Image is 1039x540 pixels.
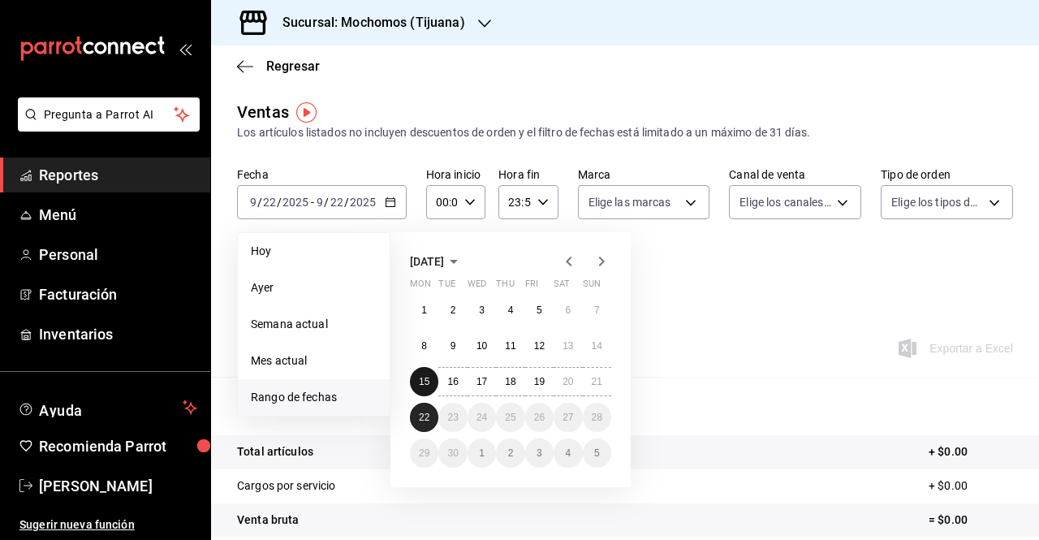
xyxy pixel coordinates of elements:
[476,412,487,423] abbr: September 24, 2025
[438,331,467,361] button: September 9, 2025
[282,196,309,209] input: ----
[476,376,487,387] abbr: September 17, 2025
[447,412,458,423] abbr: September 23, 2025
[237,443,313,460] p: Total artículos
[534,340,545,352] abbr: September 12, 2025
[594,447,600,459] abbr: October 5, 2025
[438,367,467,396] button: September 16, 2025
[468,438,496,468] button: October 1, 2025
[410,252,463,271] button: [DATE]
[438,279,455,296] abbr: Tuesday
[496,331,524,361] button: September 11, 2025
[929,477,1013,495] p: + $0.00
[592,340,602,352] abbr: September 14, 2025
[18,97,200,132] button: Pregunta a Parrot AI
[419,447,429,459] abbr: September 29, 2025
[447,376,458,387] abbr: September 16, 2025
[419,412,429,423] abbr: September 22, 2025
[565,305,571,316] abbr: September 6, 2025
[447,447,458,459] abbr: September 30, 2025
[419,376,429,387] abbr: September 15, 2025
[421,305,427,316] abbr: September 1, 2025
[39,283,197,305] span: Facturación
[426,169,485,180] label: Hora inicio
[583,403,611,432] button: September 28, 2025
[479,447,485,459] abbr: October 1, 2025
[410,255,444,268] span: [DATE]
[588,194,671,210] span: Elige las marcas
[266,58,320,74] span: Regresar
[344,196,349,209] span: /
[554,296,582,325] button: September 6, 2025
[583,438,611,468] button: October 5, 2025
[237,124,1013,141] div: Los artículos listados no incluyen descuentos de orden y el filtro de fechas está limitado a un m...
[324,196,329,209] span: /
[349,196,377,209] input: ----
[583,331,611,361] button: September 14, 2025
[498,169,558,180] label: Hora fin
[594,305,600,316] abbr: September 7, 2025
[583,367,611,396] button: September 21, 2025
[468,403,496,432] button: September 24, 2025
[296,102,317,123] img: Tooltip marker
[496,367,524,396] button: September 18, 2025
[525,331,554,361] button: September 12, 2025
[237,512,299,529] p: Venta bruta
[237,100,289,124] div: Ventas
[39,435,197,457] span: Recomienda Parrot
[563,412,573,423] abbr: September 27, 2025
[565,447,571,459] abbr: October 4, 2025
[438,296,467,325] button: September 2, 2025
[476,340,487,352] abbr: September 10, 2025
[249,196,257,209] input: --
[251,352,377,369] span: Mes actual
[554,279,570,296] abbr: Saturday
[330,196,344,209] input: --
[583,279,601,296] abbr: Sunday
[421,340,427,352] abbr: September 8, 2025
[537,447,542,459] abbr: October 3, 2025
[451,305,456,316] abbr: September 2, 2025
[525,296,554,325] button: September 5, 2025
[44,106,175,123] span: Pregunta a Parrot AI
[410,279,431,296] abbr: Monday
[563,376,573,387] abbr: September 20, 2025
[39,475,197,497] span: [PERSON_NAME]
[525,403,554,432] button: September 26, 2025
[269,13,465,32] h3: Sucursal: Mochomos (Tijuana)
[262,196,277,209] input: --
[592,376,602,387] abbr: September 21, 2025
[554,438,582,468] button: October 4, 2025
[438,403,467,432] button: September 23, 2025
[237,477,336,495] p: Cargos por servicio
[537,305,542,316] abbr: September 5, 2025
[583,296,611,325] button: September 7, 2025
[496,403,524,432] button: September 25, 2025
[534,376,545,387] abbr: September 19, 2025
[410,403,438,432] button: September 22, 2025
[739,194,831,210] span: Elige los canales de venta
[11,118,200,135] a: Pregunta a Parrot AI
[251,389,377,406] span: Rango de fechas
[891,194,983,210] span: Elige los tipos de orden
[929,512,1013,529] p: = $0.00
[39,164,197,186] span: Reportes
[929,443,1013,460] p: + $0.00
[468,367,496,396] button: September 17, 2025
[505,412,515,423] abbr: September 25, 2025
[39,204,197,226] span: Menú
[505,376,515,387] abbr: September 18, 2025
[534,412,545,423] abbr: September 26, 2025
[496,438,524,468] button: October 2, 2025
[410,438,438,468] button: September 29, 2025
[505,340,515,352] abbr: September 11, 2025
[525,438,554,468] button: October 3, 2025
[438,438,467,468] button: September 30, 2025
[39,244,197,266] span: Personal
[39,323,197,345] span: Inventarios
[468,279,486,296] abbr: Wednesday
[563,340,573,352] abbr: September 13, 2025
[251,279,377,296] span: Ayer
[578,169,710,180] label: Marca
